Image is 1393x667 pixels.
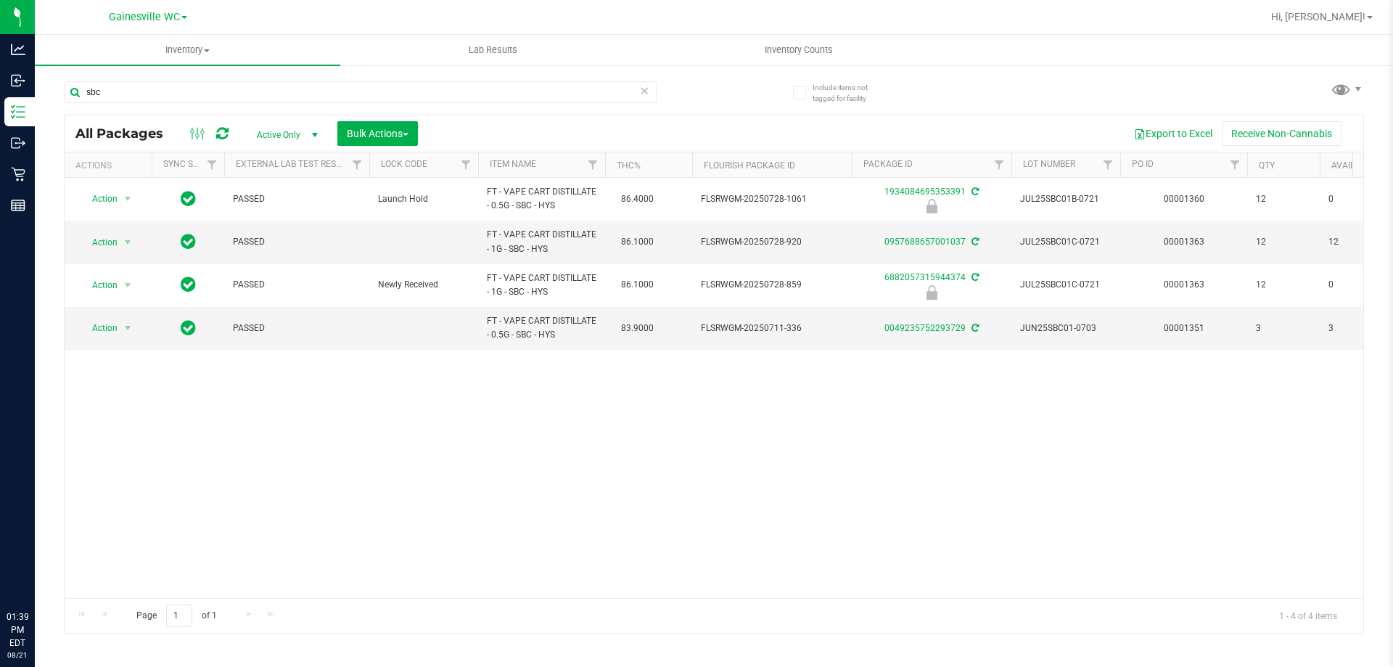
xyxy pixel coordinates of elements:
a: Flourish Package ID [704,160,795,171]
span: select [119,318,137,338]
a: THC% [617,160,641,171]
span: 86.1000 [614,274,661,295]
span: Newly Received [378,278,469,292]
inline-svg: Inventory [11,105,25,119]
span: Lab Results [449,44,537,57]
span: Action [79,189,118,209]
p: 08/21 [7,650,28,660]
span: PASSED [233,235,361,249]
span: 12 [1256,192,1311,206]
span: 3 [1328,322,1384,335]
a: 6882057315944374 [884,272,966,282]
span: Action [79,318,118,338]
span: Include items not tagged for facility [813,82,885,104]
span: PASSED [233,278,361,292]
span: Gainesville WC [109,11,180,23]
a: Item Name [490,159,536,169]
span: 83.9000 [614,318,661,339]
span: PASSED [233,192,361,206]
span: Sync from Compliance System [969,187,979,197]
a: Lock Code [381,159,427,169]
span: FLSRWGM-20250728-1061 [701,192,843,206]
span: select [119,232,137,253]
span: FT - VAPE CART DISTILLATE - 1G - SBC - HYS [487,271,596,299]
a: 0957688657001037 [884,237,966,247]
span: FT - VAPE CART DISTILLATE - 0.5G - SBC - HYS [487,185,596,213]
span: Inventory [35,44,340,57]
span: FLSRWGM-20250711-336 [701,322,843,335]
input: 1 [166,605,192,627]
iframe: Resource center [15,551,58,594]
inline-svg: Outbound [11,136,25,150]
a: 1934084695353391 [884,187,966,197]
iframe: Resource center unread badge [43,549,60,566]
a: Lot Number [1023,159,1075,169]
span: In Sync [181,232,196,252]
span: FT - VAPE CART DISTILLATE - 0.5G - SBC - HYS [487,314,596,342]
button: Bulk Actions [337,121,418,146]
a: Filter [454,152,478,177]
a: PO ID [1132,159,1154,169]
span: Hi, [PERSON_NAME]! [1271,11,1365,22]
a: Available [1331,160,1375,171]
a: Inventory [35,35,340,65]
span: 1 - 4 of 4 items [1267,605,1349,626]
a: Filter [987,152,1011,177]
a: Inventory Counts [646,35,951,65]
a: Filter [581,152,605,177]
div: Launch Hold [850,199,1014,213]
span: 12 [1328,235,1384,249]
inline-svg: Inbound [11,73,25,88]
a: Filter [1223,152,1247,177]
span: Action [79,275,118,295]
span: JUN25SBC01-0703 [1020,322,1111,335]
button: Export to Excel [1125,121,1222,146]
span: FT - VAPE CART DISTILLATE - 1G - SBC - HYS [487,228,596,255]
input: Search Package ID, Item Name, SKU, Lot or Part Number... [64,81,657,103]
span: Bulk Actions [347,128,408,139]
span: Page of 1 [124,605,229,627]
span: Launch Hold [378,192,469,206]
span: Sync from Compliance System [969,323,979,333]
span: 3 [1256,322,1311,335]
a: Qty [1259,160,1275,171]
button: Receive Non-Cannabis [1222,121,1341,146]
span: FLSRWGM-20250728-859 [701,278,843,292]
span: 86.4000 [614,189,661,210]
a: Package ID [863,159,913,169]
span: 12 [1256,235,1311,249]
span: All Packages [75,126,178,142]
a: 00001363 [1164,237,1204,247]
span: FLSRWGM-20250728-920 [701,235,843,249]
span: select [119,275,137,295]
a: Filter [345,152,369,177]
inline-svg: Analytics [11,42,25,57]
p: 01:39 PM EDT [7,610,28,650]
span: Inventory Counts [745,44,852,57]
a: 0049235752293729 [884,323,966,333]
span: Action [79,232,118,253]
span: In Sync [181,318,196,338]
a: 00001360 [1164,194,1204,204]
span: select [119,189,137,209]
span: JUL25SBC01C-0721 [1020,278,1111,292]
div: Actions [75,160,146,171]
span: Sync from Compliance System [969,272,979,282]
span: PASSED [233,322,361,335]
span: 0 [1328,192,1384,206]
a: 00001363 [1164,279,1204,290]
span: JUL25SBC01B-0721 [1020,192,1111,206]
span: Clear [639,81,649,100]
a: 00001351 [1164,323,1204,333]
span: In Sync [181,189,196,209]
div: Newly Received [850,285,1014,300]
span: In Sync [181,274,196,295]
a: Filter [200,152,224,177]
a: External Lab Test Result [236,159,350,169]
span: 86.1000 [614,232,661,253]
a: Filter [1096,152,1120,177]
span: JUL25SBC01C-0721 [1020,235,1111,249]
span: 12 [1256,278,1311,292]
span: 0 [1328,278,1384,292]
inline-svg: Reports [11,198,25,213]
